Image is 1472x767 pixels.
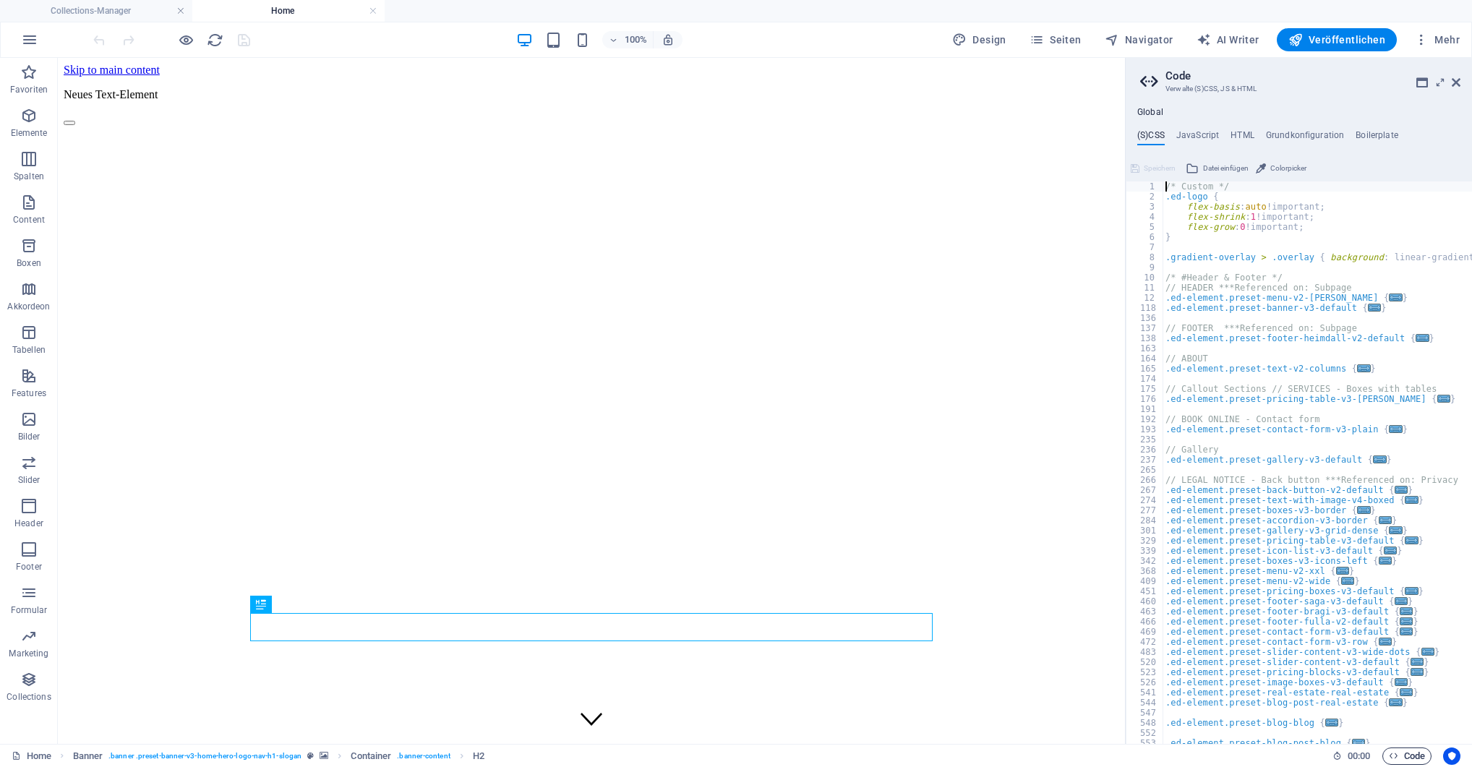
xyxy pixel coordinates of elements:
[18,431,40,442] p: Bilder
[73,747,485,765] nav: breadcrumb
[12,387,46,399] p: Features
[13,214,45,226] p: Content
[1126,607,1164,617] div: 463
[1231,130,1254,146] h4: HTML
[1126,455,1164,465] div: 237
[1126,526,1164,536] div: 301
[1126,576,1164,586] div: 409
[12,747,51,765] a: Klick, um Auswahl aufzuheben. Doppelklick öffnet Seitenverwaltung
[207,32,223,48] i: Seite neu laden
[1395,678,1408,686] span: ...
[14,518,43,529] p: Header
[1126,728,1164,738] div: 552
[1105,33,1173,47] span: Navigator
[1126,181,1164,192] div: 1
[1126,495,1164,505] div: 274
[1126,414,1164,424] div: 192
[1341,577,1354,585] span: ...
[6,6,102,18] a: Skip to main content
[1400,617,1413,625] span: ...
[1277,28,1397,51] button: Veröffentlichen
[1126,394,1164,404] div: 176
[206,31,223,48] button: reload
[1270,160,1306,177] span: Colorpicker
[1266,130,1345,146] h4: Grundkonfiguration
[1332,747,1371,765] h6: Session-Zeit
[1126,333,1164,343] div: 138
[1099,28,1179,51] button: Navigator
[12,344,46,356] p: Tabellen
[1126,404,1164,414] div: 191
[1126,647,1164,657] div: 483
[1390,293,1403,301] span: ...
[952,33,1006,47] span: Design
[1126,202,1164,212] div: 3
[1126,677,1164,687] div: 526
[1395,597,1408,605] span: ...
[1405,587,1418,595] span: ...
[1126,252,1164,262] div: 8
[9,648,48,659] p: Marketing
[1126,505,1164,515] div: 277
[1126,364,1164,374] div: 165
[1126,192,1164,202] div: 2
[1358,506,1371,514] span: ...
[1126,546,1164,556] div: 339
[1030,33,1082,47] span: Seiten
[1379,638,1392,646] span: ...
[320,752,328,760] i: Element verfügt über einen Hintergrund
[1126,708,1164,718] div: 547
[1336,567,1349,575] span: ...
[7,691,51,703] p: Collections
[602,31,654,48] button: 100%
[1126,434,1164,445] div: 235
[1126,212,1164,222] div: 4
[1379,557,1392,565] span: ...
[1126,445,1164,455] div: 236
[1126,617,1164,627] div: 466
[1358,750,1360,761] span: :
[1382,747,1432,765] button: Code
[11,127,48,139] p: Elemente
[1126,536,1164,546] div: 329
[177,31,194,48] button: Klicke hier, um den Vorschau-Modus zu verlassen
[10,84,48,95] p: Favoriten
[1400,688,1413,696] span: ...
[108,747,301,765] span: . banner .preset-banner-v3-home-hero-logo-nav-h1-slogan
[1126,485,1164,495] div: 267
[662,33,675,46] i: Bei Größenänderung Zoomstufe automatisch an das gewählte Gerät anpassen.
[1191,28,1265,51] button: AI Writer
[1203,160,1249,177] span: Datei einfügen
[1126,667,1164,677] div: 523
[624,31,647,48] h6: 100%
[1443,747,1460,765] button: Usercentrics
[1126,596,1164,607] div: 460
[1126,657,1164,667] div: 520
[1126,232,1164,242] div: 6
[1126,738,1164,748] div: 553
[1126,293,1164,303] div: 12
[1325,719,1338,727] span: ...
[1389,747,1425,765] span: Code
[1358,364,1371,372] span: ...
[1379,516,1392,524] span: ...
[1126,566,1164,576] div: 368
[946,28,1012,51] div: Design (Strg+Alt+Y)
[1254,160,1309,177] button: Colorpicker
[1384,547,1397,554] span: ...
[11,604,48,616] p: Formular
[1126,374,1164,384] div: 174
[1411,668,1424,676] span: ...
[1126,718,1164,728] div: 548
[1126,222,1164,232] div: 5
[1414,33,1460,47] span: Mehr
[1126,323,1164,333] div: 137
[1368,304,1381,312] span: ...
[946,28,1012,51] button: Design
[17,257,41,269] p: Boxen
[1421,648,1434,656] span: ...
[473,747,484,765] span: Klick zum Auswählen. Doppelklick zum Bearbeiten
[1400,607,1413,615] span: ...
[1395,486,1408,494] span: ...
[1165,82,1432,95] h3: Verwalte (S)CSS, JS & HTML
